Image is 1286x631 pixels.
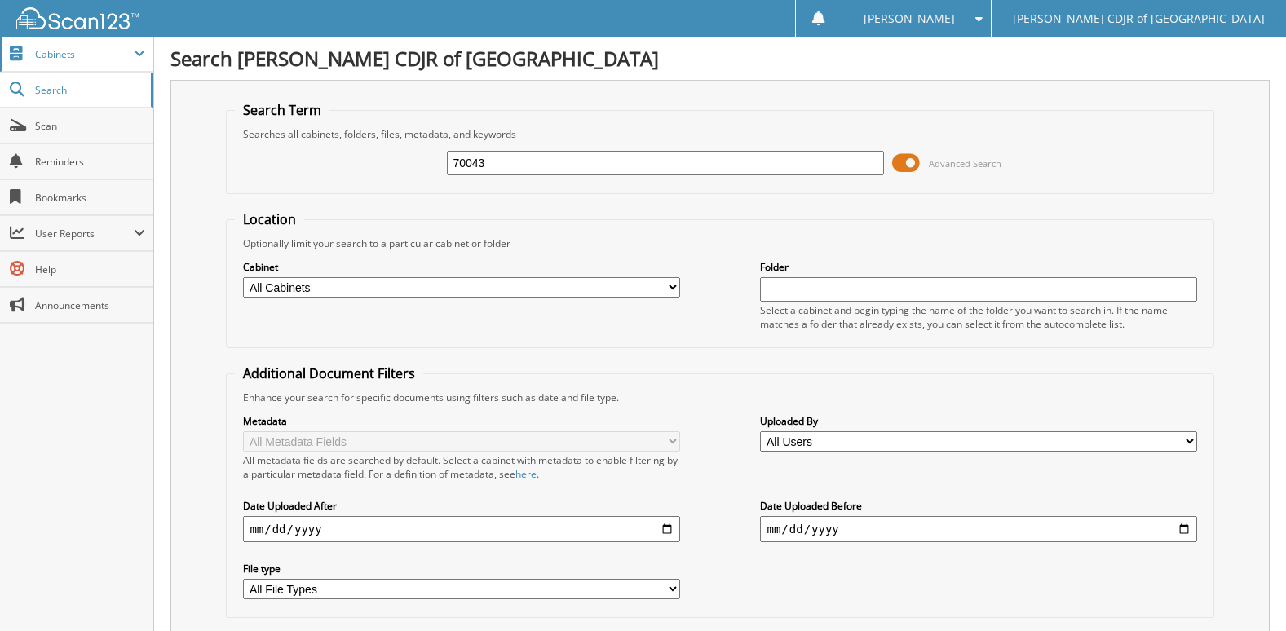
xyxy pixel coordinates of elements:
[35,47,134,61] span: Cabinets
[929,157,1001,170] span: Advanced Search
[243,516,679,542] input: start
[235,364,423,382] legend: Additional Document Filters
[243,453,679,481] div: All metadata fields are searched by default. Select a cabinet with metadata to enable filtering b...
[760,516,1196,542] input: end
[1204,553,1286,631] iframe: Chat Widget
[760,414,1196,428] label: Uploaded By
[35,191,145,205] span: Bookmarks
[243,260,679,274] label: Cabinet
[760,303,1196,331] div: Select a cabinet and begin typing the name of the folder you want to search in. If the name match...
[235,101,329,119] legend: Search Term
[235,127,1204,141] div: Searches all cabinets, folders, files, metadata, and keywords
[170,45,1270,72] h1: Search [PERSON_NAME] CDJR of [GEOGRAPHIC_DATA]
[35,298,145,312] span: Announcements
[35,227,134,240] span: User Reports
[35,119,145,133] span: Scan
[35,83,143,97] span: Search
[243,414,679,428] label: Metadata
[864,14,955,24] span: [PERSON_NAME]
[243,562,679,576] label: File type
[35,263,145,276] span: Help
[515,467,537,481] a: here
[243,499,679,513] label: Date Uploaded After
[760,260,1196,274] label: Folder
[16,7,139,29] img: scan123-logo-white.svg
[35,155,145,169] span: Reminders
[235,391,1204,404] div: Enhance your search for specific documents using filters such as date and file type.
[1013,14,1265,24] span: [PERSON_NAME] CDJR of [GEOGRAPHIC_DATA]
[235,236,1204,250] div: Optionally limit your search to a particular cabinet or folder
[235,210,304,228] legend: Location
[760,499,1196,513] label: Date Uploaded Before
